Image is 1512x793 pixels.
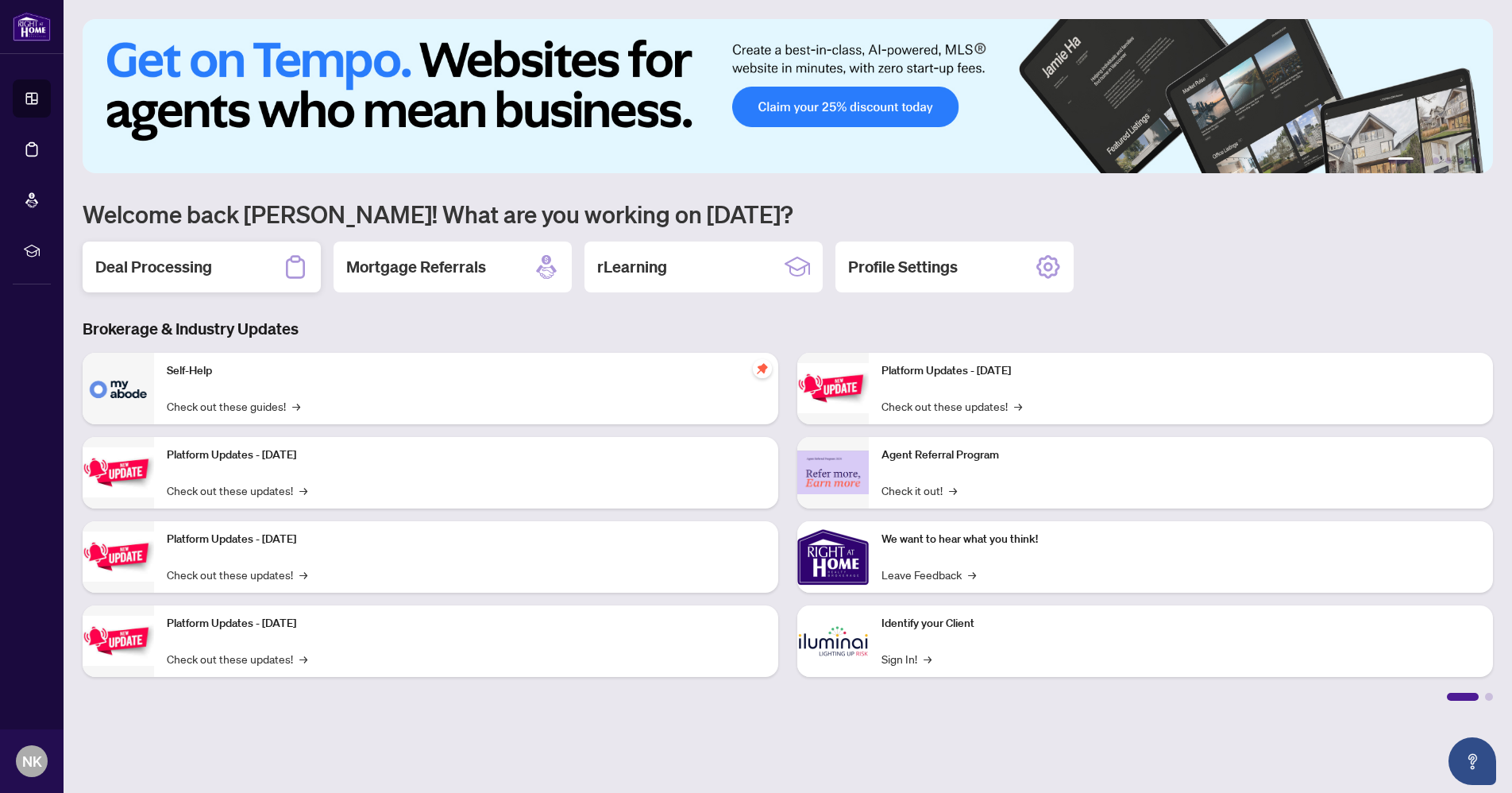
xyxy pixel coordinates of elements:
[881,397,1022,415] a: Check out these updates!→
[1420,157,1426,164] button: 2
[1448,737,1496,785] button: Open asap
[83,447,154,497] img: Platform Updates - September 16, 2025
[1433,157,1439,164] button: 3
[1445,157,1452,164] button: 4
[1471,157,1477,164] button: 6
[83,199,1493,229] h1: Welcome back [PERSON_NAME]! What are you working on [DATE]?
[299,650,307,667] span: →
[797,521,869,593] img: We want to hear what you think!
[299,482,307,499] span: →
[83,19,1493,173] img: Slide 0
[346,256,486,278] h2: Mortgage Referrals
[83,532,154,582] img: Platform Updates - July 21, 2025
[881,650,931,667] a: Sign In!→
[167,447,766,464] p: Platform Updates - [DATE]
[881,615,1480,632] p: Identify your Client
[1458,157,1464,164] button: 5
[1388,157,1414,164] button: 1
[797,605,869,677] img: Identify your Client
[968,566,976,583] span: →
[83,353,154,424] img: Self-Help
[881,362,1480,380] p: Platform Updates - [DATE]
[83,616,154,666] img: Platform Updates - July 8, 2025
[1014,397,1022,415] span: →
[95,256,212,278] h2: Deal Processing
[753,359,772,378] span: pushpin
[167,615,766,632] p: Platform Updates - [DATE]
[167,566,307,583] a: Check out these updates!→
[881,566,976,583] a: Leave Feedback→
[167,397,300,415] a: Check out these guides!→
[881,447,1480,464] p: Agent Referral Program
[167,482,307,499] a: Check out these updates!→
[881,531,1480,548] p: We want to hear what you think!
[797,363,869,413] img: Platform Updates - June 23, 2025
[797,451,869,494] img: Agent Referral Program
[299,566,307,583] span: →
[848,256,958,278] h2: Profile Settings
[22,750,42,772] span: NK
[597,256,667,278] h2: rLearning
[924,650,931,667] span: →
[292,397,300,415] span: →
[167,531,766,548] p: Platform Updates - [DATE]
[949,482,957,499] span: →
[167,362,766,380] p: Self-Help
[167,650,307,667] a: Check out these updates!→
[881,482,957,499] a: Check it out!→
[13,12,51,41] img: logo
[83,318,1493,340] h3: Brokerage & Industry Updates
